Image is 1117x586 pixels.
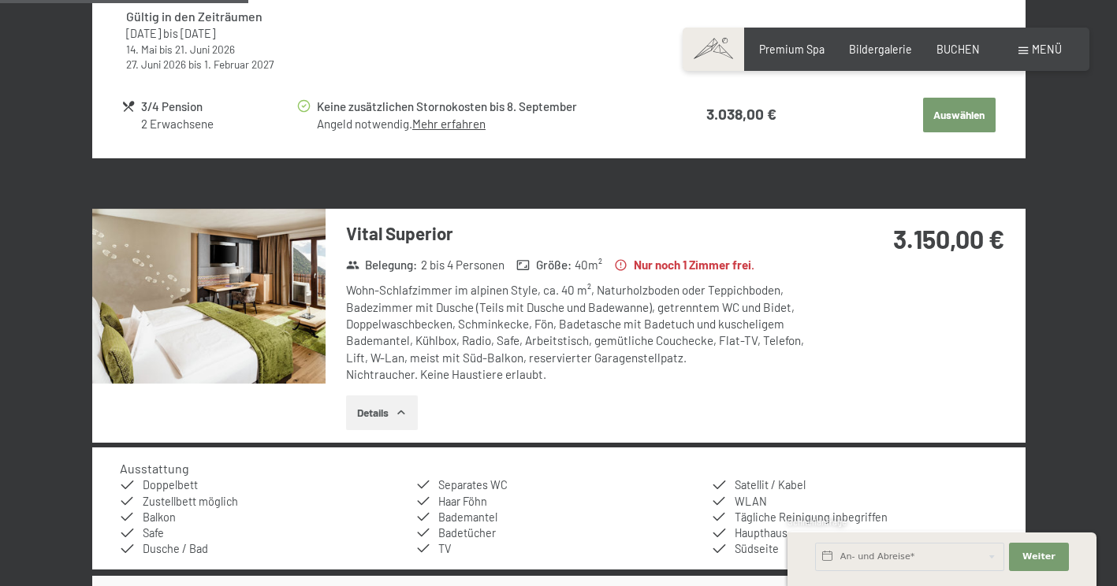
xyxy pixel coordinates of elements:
span: Tägliche Reinigung inbegriffen [735,510,888,524]
span: Dusche / Bad [143,542,208,555]
span: Haupthaus [735,526,787,540]
div: Angeld notwendig. [317,116,645,132]
span: Doppelbett [143,478,198,491]
span: WLAN [735,495,767,508]
span: Weiter [1022,551,1056,563]
button: Auswählen [923,98,996,132]
span: 2 bis 4 Personen [421,257,505,273]
a: Mehr erfahren [412,117,486,131]
span: Separates WC [438,478,508,491]
a: Premium Spa [759,43,825,56]
h3: Vital Superior [346,221,815,246]
span: Südseite [735,542,779,555]
span: Safe [143,526,164,540]
div: 2 Erwachsene [141,116,295,132]
h4: Ausstattung [120,461,189,476]
span: Haar Föhn [438,495,487,508]
span: Schnellanfrage [787,517,847,527]
time: 01.02.2027 [204,57,274,71]
strong: Gültig in den Zeiträumen [126,9,262,24]
span: TV [438,542,451,555]
strong: Belegung : [346,257,418,273]
time: 21.06.2026 [175,43,235,56]
span: 40 m² [575,257,602,273]
span: Menü [1032,43,1062,56]
span: Zustellbett möglich [143,495,238,508]
a: BUCHEN [936,43,980,56]
time: 27.06.2026 [126,57,186,71]
div: bis [126,57,333,72]
strong: Nur noch 1 Zimmer frei. [614,257,754,273]
strong: 3.038,00 € [706,105,776,123]
strong: 3.150,00 € [893,224,1004,254]
div: bis [126,42,333,57]
div: 3/4 Pension [141,98,295,116]
div: bis [126,26,333,42]
span: Badetücher [438,526,496,540]
span: Bademantel [438,510,497,524]
button: Weiter [1009,543,1069,571]
time: 12.04.2026 [181,27,215,40]
time: 14.05.2026 [126,43,157,56]
strong: Größe : [516,257,572,273]
button: Details [346,395,418,430]
img: mss_renderimg.php [92,209,326,384]
a: Bildergalerie [849,43,912,56]
div: Keine zusätzlichen Stornokosten bis 8. September [317,98,645,116]
span: Satellit / Kabel [735,478,806,491]
div: Wohn-Schlafzimmer im alpinen Style, ca. 40 m², Naturholzboden oder Teppichboden, Badezimmer mit D... [346,282,815,383]
time: 24.08.2025 [126,27,161,40]
span: Balkon [143,510,176,524]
